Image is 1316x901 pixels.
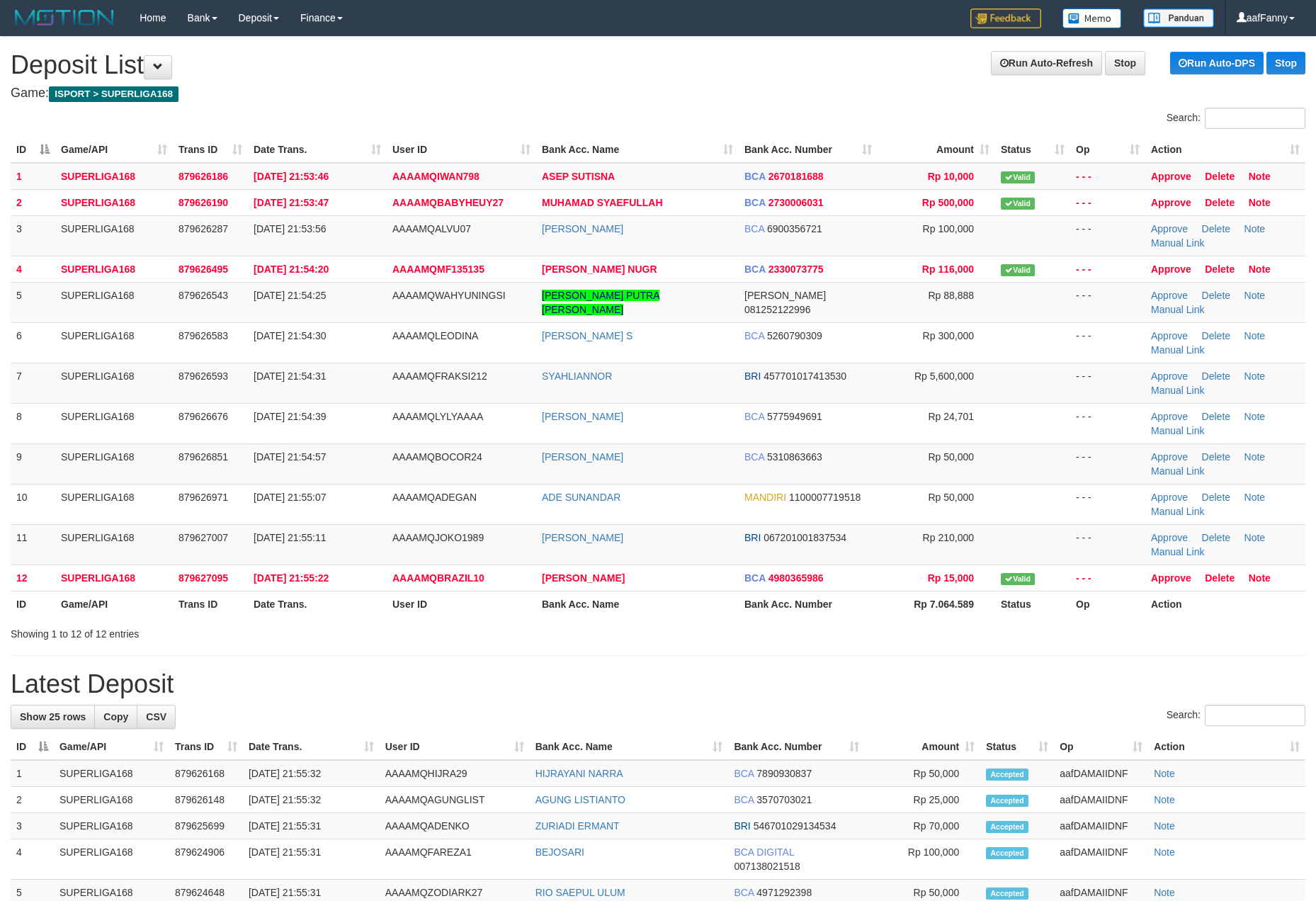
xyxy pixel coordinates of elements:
a: Manual Link [1151,344,1205,356]
span: Copy 2730006031 to clipboard [768,197,824,208]
span: Copy 2670181688 to clipboard [768,171,824,182]
th: Amount: activate to sort column ascending [878,137,995,163]
th: Action: activate to sort column ascending [1148,734,1305,760]
span: 879626971 [178,492,228,503]
td: 1 [11,163,55,190]
a: Delete [1205,171,1235,182]
a: Note [1244,330,1266,341]
td: - - - [1070,484,1145,524]
td: 3 [11,215,55,256]
td: SUPERLIGA168 [55,282,173,322]
th: Bank Acc. Name [536,591,739,617]
a: HIJRAYANI NARRA [535,768,623,779]
img: Feedback.jpg [970,8,1041,28]
span: [DATE] 21:53:56 [254,223,326,234]
a: Note [1249,171,1271,182]
td: SUPERLIGA168 [54,813,169,839]
a: Show 25 rows [11,705,95,729]
a: [PERSON_NAME] S [542,330,633,341]
a: Note [1154,820,1175,832]
span: [DATE] 21:53:47 [254,197,329,208]
td: SUPERLIGA168 [54,787,169,813]
th: Date Trans.: activate to sort column ascending [243,734,380,760]
td: AAAAMQADENKO [380,813,530,839]
span: AAAAMQFRAKSI212 [392,370,487,382]
th: User ID: activate to sort column ascending [380,734,530,760]
td: 3 [11,813,54,839]
a: Manual Link [1151,465,1205,477]
span: 879626583 [178,330,228,341]
span: Rp 15,000 [928,572,974,584]
td: - - - [1070,215,1145,256]
td: - - - [1070,322,1145,363]
label: Search: [1167,108,1305,129]
td: AAAAMQAGUNGLIST [380,787,530,813]
span: Rp 5,600,000 [914,370,974,382]
label: Search: [1167,705,1305,726]
span: AAAAMQWAHYUNINGSI [392,290,506,301]
span: AAAAMQJOKO1989 [392,532,484,543]
span: [PERSON_NAME] [744,290,826,301]
a: CSV [137,705,176,729]
span: Rp 24,701 [928,411,974,422]
a: Note [1249,263,1271,275]
a: Note [1249,572,1271,584]
th: Action: activate to sort column ascending [1145,137,1305,163]
a: Note [1244,223,1266,234]
span: Copy 1100007719518 to clipboard [789,492,861,503]
span: [DATE] 21:54:39 [254,411,326,422]
td: 2 [11,787,54,813]
span: Copy 457701017413530 to clipboard [764,370,846,382]
td: - - - [1070,524,1145,565]
span: Rp 50,000 [928,451,974,463]
a: Approve [1151,197,1191,208]
th: Bank Acc. Number: activate to sort column ascending [739,137,878,163]
td: [DATE] 21:55:32 [243,787,380,813]
a: Note [1244,532,1266,543]
span: BCA [744,223,764,234]
a: [PERSON_NAME] [542,532,623,543]
td: aafDAMAIIDNF [1054,813,1148,839]
th: User ID [387,591,536,617]
td: SUPERLIGA168 [54,760,169,787]
td: - - - [1070,403,1145,443]
a: Manual Link [1151,237,1205,249]
a: Approve [1151,411,1188,422]
a: Manual Link [1151,425,1205,436]
a: Approve [1151,223,1188,234]
td: - - - [1070,443,1145,484]
th: Bank Acc. Number: activate to sort column ascending [728,734,865,760]
span: [DATE] 21:54:31 [254,370,326,382]
td: aafDAMAIIDNF [1054,787,1148,813]
span: Copy 4971292398 to clipboard [756,887,812,898]
th: Status: activate to sort column ascending [995,137,1070,163]
td: 4 [11,256,55,282]
span: AAAAMQMF135135 [392,263,484,275]
a: Approve [1151,532,1188,543]
span: 879627007 [178,532,228,543]
a: Note [1244,290,1266,301]
th: Action [1145,591,1305,617]
td: - - - [1070,282,1145,322]
span: Copy 4980365986 to clipboard [768,572,824,584]
img: MOTION_logo.png [11,7,118,28]
span: BCA [744,411,764,422]
a: ZURIADI ERMANT [535,820,620,832]
a: [PERSON_NAME] [542,411,623,422]
td: - - - [1070,363,1145,403]
th: Trans ID: activate to sort column ascending [173,137,248,163]
span: Copy 3570703021 to clipboard [756,794,812,805]
span: Valid transaction [1001,264,1035,276]
th: Trans ID: activate to sort column ascending [169,734,243,760]
a: Manual Link [1151,385,1205,396]
span: [DATE] 21:55:11 [254,532,326,543]
th: Rp 7.064.589 [878,591,995,617]
input: Search: [1205,705,1305,726]
span: AAAAMQLEODINA [392,330,478,341]
span: 879626287 [178,223,228,234]
a: Approve [1151,451,1188,463]
td: 8 [11,403,55,443]
a: Approve [1151,492,1188,503]
td: [DATE] 21:55:32 [243,760,380,787]
span: Rp 500,000 [922,197,974,208]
